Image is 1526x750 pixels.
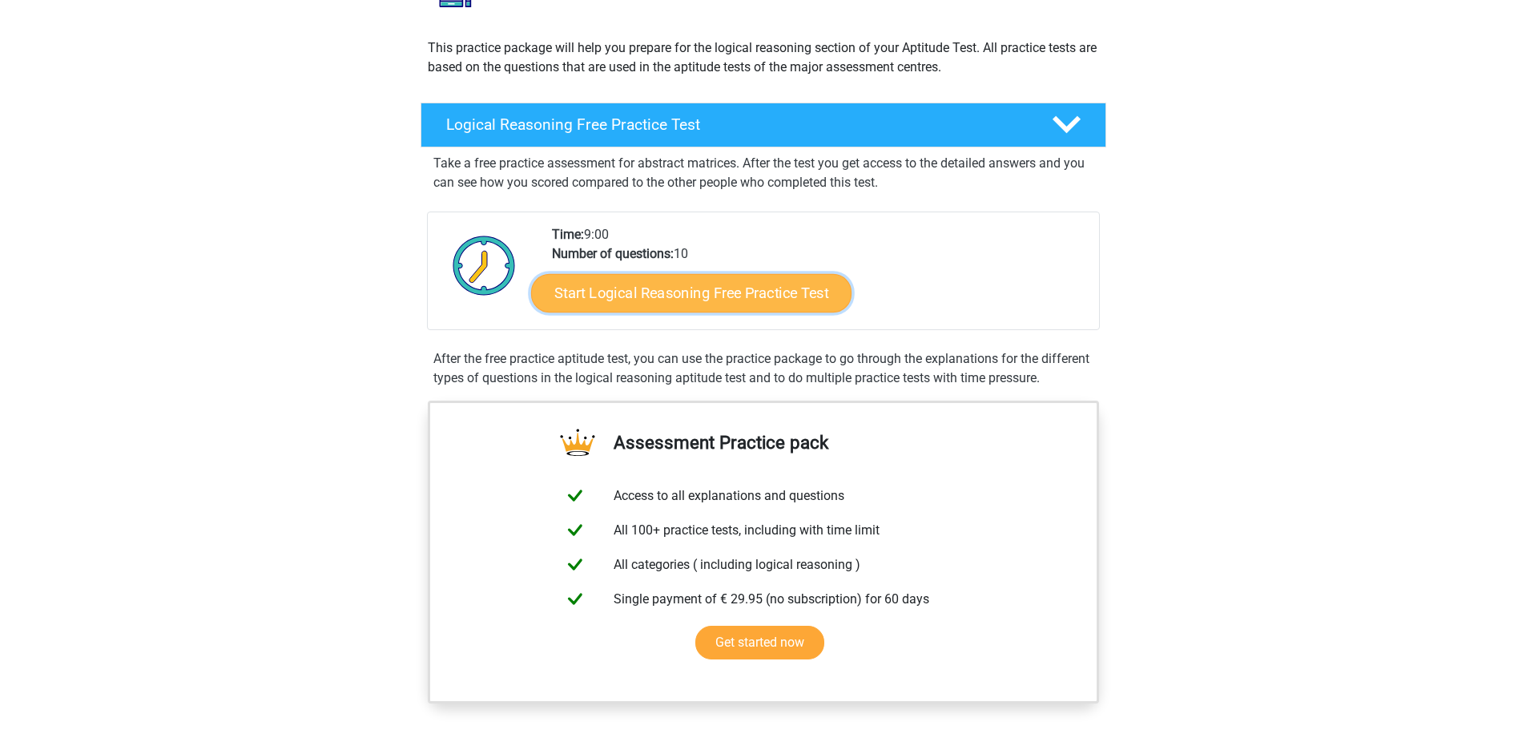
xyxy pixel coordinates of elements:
[427,349,1100,388] div: After the free practice aptitude test, you can use the practice package to go through the explana...
[531,273,852,312] a: Start Logical Reasoning Free Practice Test
[552,227,584,242] b: Time:
[446,115,1026,134] h4: Logical Reasoning Free Practice Test
[428,38,1099,77] p: This practice package will help you prepare for the logical reasoning section of your Aptitude Te...
[552,246,674,261] b: Number of questions:
[695,626,824,659] a: Get started now
[444,225,525,305] img: Clock
[540,225,1098,329] div: 9:00 10
[433,154,1093,192] p: Take a free practice assessment for abstract matrices. After the test you get access to the detai...
[414,103,1113,147] a: Logical Reasoning Free Practice Test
